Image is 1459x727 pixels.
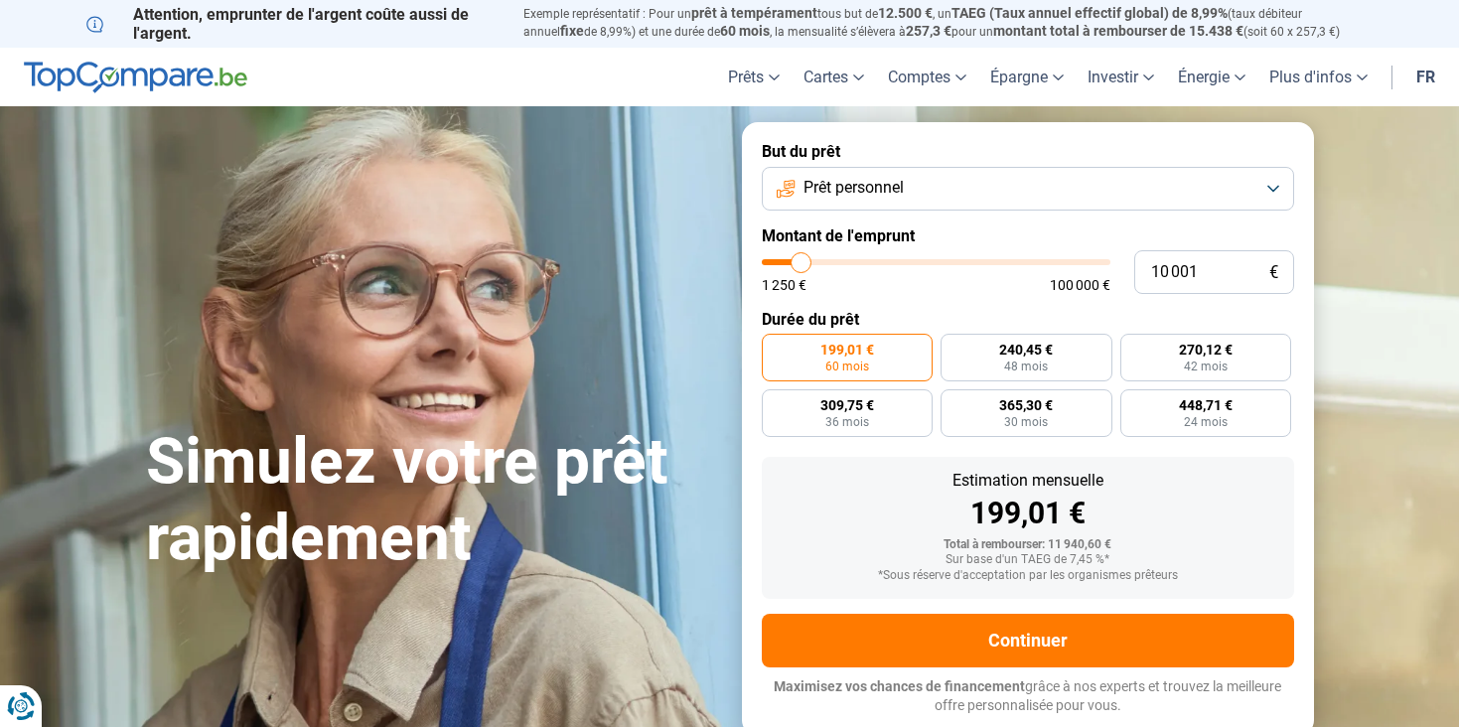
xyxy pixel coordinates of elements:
a: Comptes [876,48,978,106]
button: Prêt personnel [762,167,1294,211]
img: TopCompare [24,62,247,93]
a: Investir [1076,48,1166,106]
label: But du prêt [762,142,1294,161]
span: 100 000 € [1050,278,1110,292]
span: 60 mois [825,361,869,372]
span: Maximisez vos chances de financement [774,678,1025,694]
span: 257,3 € [906,23,951,39]
span: 36 mois [825,416,869,428]
span: 309,75 € [820,398,874,412]
p: Exemple représentatif : Pour un tous but de , un (taux débiteur annuel de 8,99%) et une durée de ... [523,5,1374,41]
span: 24 mois [1184,416,1228,428]
a: Énergie [1166,48,1257,106]
div: Total à rembourser: 11 940,60 € [778,538,1278,552]
span: 12.500 € [878,5,933,21]
h1: Simulez votre prêt rapidement [146,424,718,577]
a: Épargne [978,48,1076,106]
a: Plus d'infos [1257,48,1380,106]
span: prêt à tempérament [691,5,817,21]
span: 199,01 € [820,343,874,357]
span: 30 mois [1004,416,1048,428]
div: 199,01 € [778,499,1278,528]
span: 448,71 € [1179,398,1233,412]
span: TAEG (Taux annuel effectif global) de 8,99% [951,5,1228,21]
span: 42 mois [1184,361,1228,372]
div: Sur base d'un TAEG de 7,45 %* [778,553,1278,567]
div: *Sous réserve d'acceptation par les organismes prêteurs [778,569,1278,583]
a: Prêts [716,48,792,106]
span: 1 250 € [762,278,806,292]
span: fixe [560,23,584,39]
a: fr [1404,48,1447,106]
span: 60 mois [720,23,770,39]
label: Montant de l'emprunt [762,226,1294,245]
div: Estimation mensuelle [778,473,1278,489]
p: grâce à nos experts et trouvez la meilleure offre personnalisée pour vous. [762,677,1294,716]
button: Continuer [762,614,1294,667]
span: 270,12 € [1179,343,1233,357]
span: 48 mois [1004,361,1048,372]
span: 240,45 € [999,343,1053,357]
span: Prêt personnel [803,177,904,199]
span: 365,30 € [999,398,1053,412]
span: € [1269,264,1278,281]
p: Attention, emprunter de l'argent coûte aussi de l'argent. [86,5,500,43]
span: montant total à rembourser de 15.438 € [993,23,1243,39]
label: Durée du prêt [762,310,1294,329]
a: Cartes [792,48,876,106]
